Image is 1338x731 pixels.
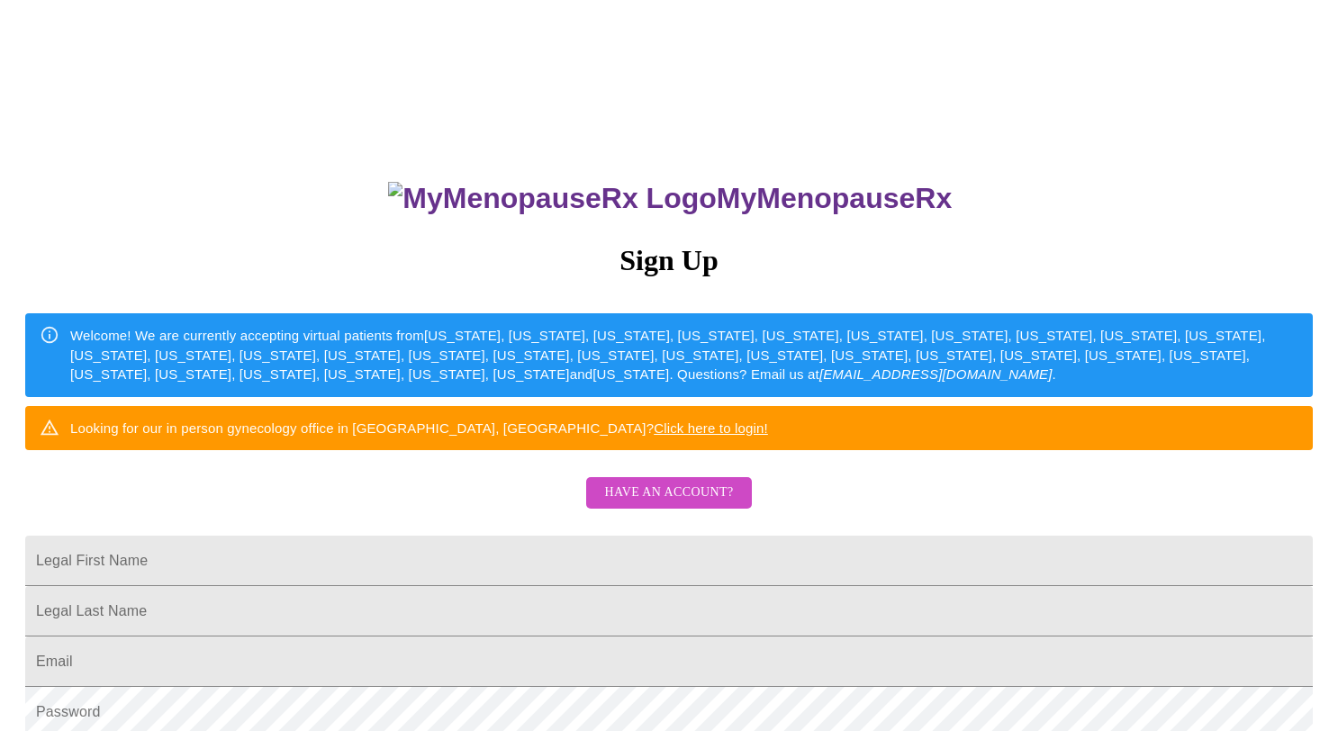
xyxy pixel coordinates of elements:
[819,366,1053,382] em: [EMAIL_ADDRESS][DOMAIN_NAME]
[388,182,716,215] img: MyMenopauseRx Logo
[25,244,1313,277] h3: Sign Up
[604,482,733,504] span: Have an account?
[654,420,768,436] a: Click here to login!
[582,497,755,512] a: Have an account?
[70,319,1298,391] div: Welcome! We are currently accepting virtual patients from [US_STATE], [US_STATE], [US_STATE], [US...
[28,182,1314,215] h3: MyMenopauseRx
[586,477,751,509] button: Have an account?
[70,411,768,445] div: Looking for our in person gynecology office in [GEOGRAPHIC_DATA], [GEOGRAPHIC_DATA]?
